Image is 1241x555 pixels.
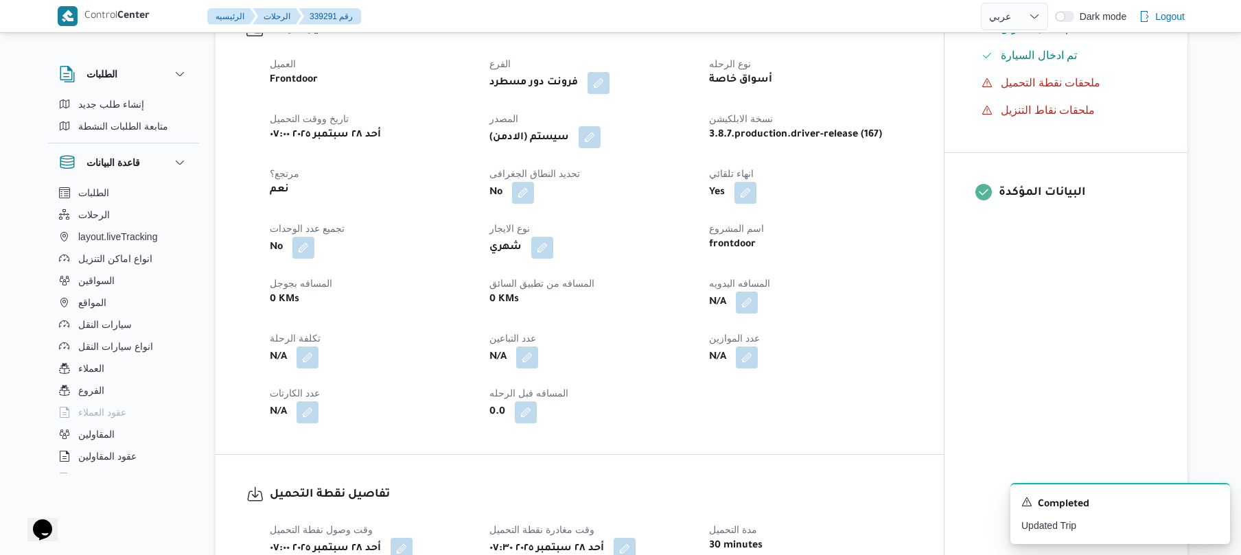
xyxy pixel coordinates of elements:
span: انواع سيارات النقل [78,338,153,355]
button: الطلبات [54,182,194,204]
b: أحد ٢٨ سبتمبر ٢٠٢٥ ٠٧:٠٠ [270,127,381,143]
button: السواقين [54,270,194,292]
span: المواقع [78,294,106,311]
b: (سيستم (الادمن [489,130,569,146]
span: إنشاء طلب جديد [78,96,144,113]
button: إنشاء طلب جديد [54,93,194,115]
span: العميل [270,58,296,69]
span: متابعة الطلبات النشطة [78,118,168,134]
span: المسافه من تطبيق السائق [489,278,594,289]
span: ملحقات نقاط التنزيل [1001,104,1095,116]
button: اجهزة التليفون [54,467,194,489]
button: متابعة الطلبات النشطة [54,115,194,137]
button: قاعدة البيانات [59,154,188,171]
iframe: chat widget [14,500,58,541]
span: المقاولين [78,426,115,442]
button: الرئيسيه [207,8,255,25]
img: X8yXhbKr1z7QwAAAABJRU5ErkJggg== [58,6,78,26]
span: layout.liveTracking [78,228,157,245]
span: نسخة الابلكيشن [709,113,773,124]
span: مرتجع؟ [270,168,299,179]
span: وقت وصول نفطة التحميل [270,524,373,535]
span: تكلفة الرحلة [270,333,321,344]
button: انواع سيارات النقل [54,335,194,357]
span: Dark mode [1074,11,1126,22]
span: الرحلات [78,206,110,223]
span: انهاء تلقائي [709,168,754,179]
span: العملاء [78,360,104,377]
button: انواع اماكن التنزيل [54,248,194,270]
b: نعم [270,182,289,198]
span: السواقين [78,272,115,289]
button: ملحقات نقاط التنزيل [976,99,1157,121]
b: No [270,239,283,256]
b: 0 KMs [489,292,519,308]
p: Updated Trip [1021,519,1219,533]
button: تم ادخال السيارة [976,45,1157,67]
span: عدد الكارتات [270,388,320,399]
div: الطلبات [48,93,199,143]
span: تم ادخال السيارة [1001,47,1077,64]
span: الفرع [489,58,511,69]
button: عقود المقاولين [54,445,194,467]
button: المواقع [54,292,194,314]
h3: البيانات المؤكدة [999,184,1157,202]
span: Completed [1038,497,1089,513]
button: العملاء [54,357,194,379]
span: عدد التباعين [489,333,536,344]
span: انواع اماكن التنزيل [78,250,152,267]
button: الفروع [54,379,194,401]
b: N/A [709,349,726,366]
span: وقت مغادرة نقطة التحميل [489,524,594,535]
b: فرونت دور مسطرد [489,75,578,91]
button: ملحقات نقطة التحميل [976,72,1157,94]
span: اسم المشروع [709,223,764,234]
span: عقود العملاء [78,404,126,421]
span: عدد الموازين [709,333,760,344]
button: layout.liveTracking [54,226,194,248]
b: N/A [489,349,507,366]
span: نوع الايجار [489,223,530,234]
span: المسافه بجوجل [270,278,332,289]
h3: قاعدة البيانات [86,154,140,171]
b: No [489,185,502,201]
span: عقود المقاولين [78,448,137,464]
span: المسافه فبل الرحله [489,388,568,399]
b: N/A [270,349,287,366]
span: مدة التحميل [709,524,757,535]
span: ملحقات نقطة التحميل [1001,75,1100,91]
button: الرحلات [54,204,194,226]
b: 30 minutes [709,538,763,554]
b: 0.0 [489,404,505,421]
span: تم ادخال السيارة [1001,49,1077,61]
h3: تفاصيل نقطة التحميل [270,486,913,504]
button: Logout [1133,3,1190,30]
span: ملحقات نقطة التحميل [1001,77,1100,88]
b: 3.8.7.production.driver-release (167) [709,127,882,143]
button: عقود العملاء [54,401,194,423]
button: الطلبات [59,66,188,82]
h3: الطلبات [86,66,117,82]
span: تجميع عدد الوحدات [270,223,345,234]
b: أسواق خاصة [709,72,772,88]
b: 0 KMs [270,292,299,308]
div: Notification [1021,495,1219,513]
span: المصدر [489,113,518,124]
span: ملحقات نقاط التنزيل [1001,102,1095,119]
button: 339291 رقم [299,8,361,25]
span: تحديد النطاق الجغرافى [489,168,580,179]
b: Frontdoor [270,72,318,88]
span: المسافه اليدويه [709,278,770,289]
b: Yes [709,185,725,201]
div: قاعدة البيانات [48,182,199,479]
button: المقاولين [54,423,194,445]
span: اجهزة التليفون [78,470,135,486]
span: سيارات النقل [78,316,132,333]
span: الفروع [78,382,104,399]
span: نوع الرحله [709,58,751,69]
span: تاريخ ووقت التحميل [270,113,349,124]
b: Center [117,11,150,22]
b: N/A [709,294,726,311]
button: سيارات النقل [54,314,194,335]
